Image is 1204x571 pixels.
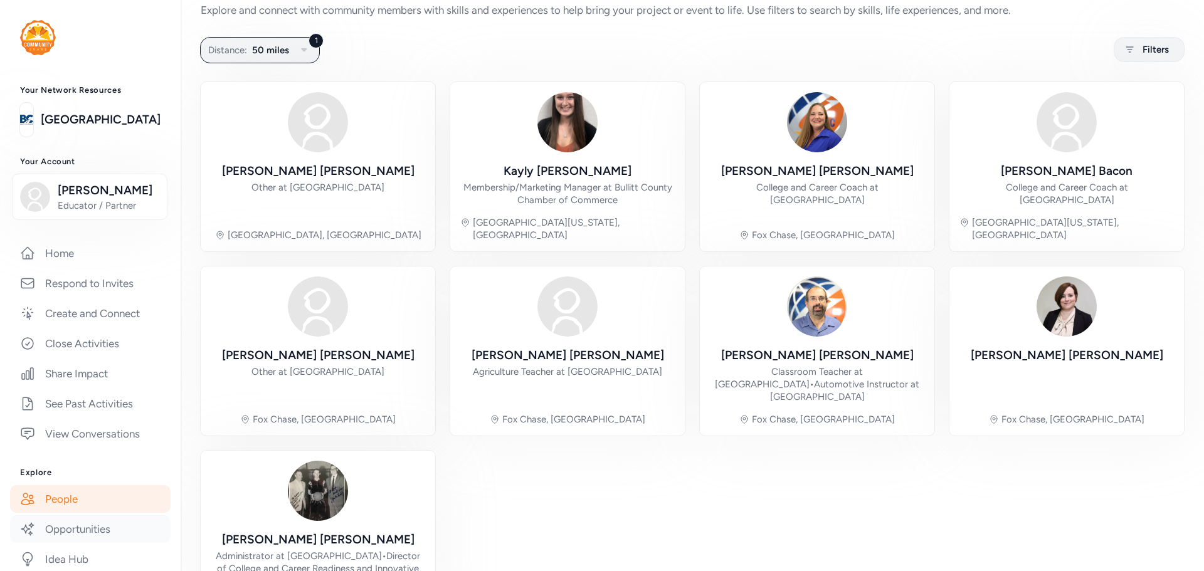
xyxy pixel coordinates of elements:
a: Create and Connect [10,300,171,327]
div: [GEOGRAPHIC_DATA][US_STATE], [GEOGRAPHIC_DATA] [473,216,675,241]
div: Fox Chase, [GEOGRAPHIC_DATA] [253,413,396,426]
img: Avatar [1037,92,1097,152]
img: Avatar [288,461,348,521]
img: logo [20,106,33,134]
a: Opportunities [10,515,171,543]
div: College and Career Coach at [GEOGRAPHIC_DATA] [710,181,924,206]
span: [PERSON_NAME] [58,182,159,199]
a: See Past Activities [10,390,171,417]
a: People [10,485,171,513]
div: [PERSON_NAME] [PERSON_NAME] [472,347,664,364]
a: Home [10,239,171,267]
div: [PERSON_NAME] Bacon [1001,162,1133,180]
a: Close Activities [10,330,171,357]
img: Avatar [787,92,847,152]
div: [PERSON_NAME] [PERSON_NAME] [721,162,914,180]
div: [GEOGRAPHIC_DATA][US_STATE], [GEOGRAPHIC_DATA] [972,216,1174,241]
div: Membership/Marketing Manager at Bullitt County Chamber of Commerce [460,181,675,206]
div: Other at [GEOGRAPHIC_DATA] [251,181,384,194]
a: Share Impact [10,360,171,387]
div: [PERSON_NAME] [PERSON_NAME] [222,347,415,364]
img: Avatar [537,276,598,337]
div: Classroom Teacher at [GEOGRAPHIC_DATA] Automotive Instructor at [GEOGRAPHIC_DATA] [710,365,924,403]
div: Fox Chase, [GEOGRAPHIC_DATA] [752,413,895,426]
img: Avatar [288,92,348,152]
button: 1Distance:50 miles [200,37,320,63]
div: Fox Chase, [GEOGRAPHIC_DATA] [502,413,645,426]
span: • [810,379,814,390]
span: • [382,550,386,562]
div: Explore and connect with community members with skills and experiences to help bring your project... [201,3,1184,18]
img: Avatar [288,276,348,337]
div: Fox Chase, [GEOGRAPHIC_DATA] [1001,413,1144,426]
div: Kayly [PERSON_NAME] [504,162,631,180]
a: View Conversations [10,420,171,448]
div: [GEOGRAPHIC_DATA], [GEOGRAPHIC_DATA] [228,229,421,241]
div: Fox Chase, [GEOGRAPHIC_DATA] [752,229,895,241]
img: Avatar [537,92,598,152]
div: Other at [GEOGRAPHIC_DATA] [251,365,384,378]
img: Avatar [1037,276,1097,337]
h3: Your Network Resources [20,85,161,95]
div: [PERSON_NAME] [PERSON_NAME] [971,347,1163,364]
h3: Your Account [20,157,161,167]
span: Distance: [208,43,247,58]
button: [PERSON_NAME]Educator / Partner [12,174,167,220]
div: [PERSON_NAME] [PERSON_NAME] [222,531,415,548]
div: [PERSON_NAME] [PERSON_NAME] [222,162,415,180]
a: Respond to Invites [10,270,171,297]
div: Agriculture Teacher at [GEOGRAPHIC_DATA] [473,365,662,378]
img: logo [20,20,56,55]
img: Avatar [787,276,847,337]
span: Filters [1143,42,1169,57]
h3: Explore [20,468,161,478]
div: College and Career Coach at [GEOGRAPHIC_DATA] [959,181,1174,206]
span: Educator / Partner [58,199,159,212]
a: [GEOGRAPHIC_DATA] [41,111,161,128]
span: 50 miles [252,43,289,58]
div: 1 [309,33,324,48]
div: [PERSON_NAME] [PERSON_NAME] [721,347,914,364]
